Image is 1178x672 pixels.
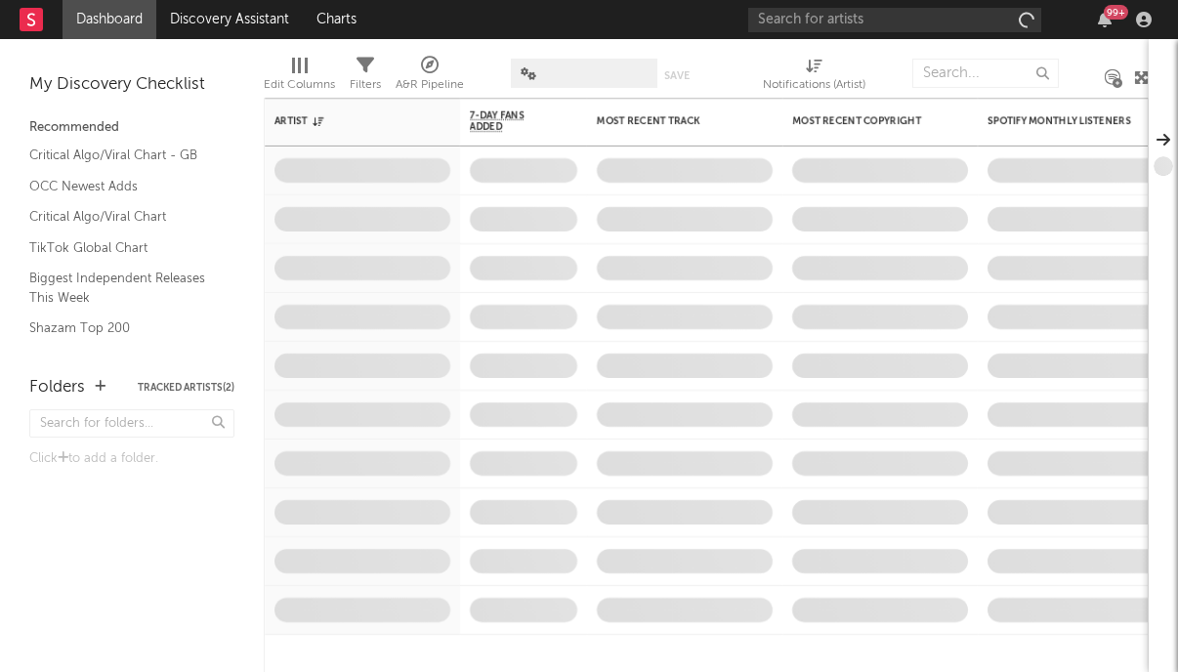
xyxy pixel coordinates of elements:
div: A&R Pipeline [396,73,464,97]
div: Spotify Monthly Listeners [988,115,1134,127]
span: 7-Day Fans Added [470,109,548,133]
div: Recommended [29,116,234,140]
div: My Discovery Checklist [29,73,234,97]
div: Click to add a folder. [29,447,234,471]
div: Edit Columns [264,49,335,105]
div: Artist [274,115,421,127]
div: A&R Pipeline [396,49,464,105]
div: Most Recent Track [597,115,743,127]
input: Search... [912,59,1059,88]
input: Search for folders... [29,409,234,438]
a: Critical Algo/Viral Chart - GB [29,145,215,166]
div: Notifications (Artist) [763,73,865,97]
a: TikTok Global Chart [29,237,215,259]
button: Tracked Artists(2) [138,383,234,393]
div: Most Recent Copyright [792,115,939,127]
div: 99 + [1104,5,1128,20]
div: Folders [29,376,85,399]
a: Biggest Independent Releases This Week [29,268,215,308]
div: Filters [350,49,381,105]
button: 99+ [1098,12,1112,27]
div: Edit Columns [264,73,335,97]
a: OCC Newest Adds [29,176,215,197]
button: Save [664,70,690,81]
a: Shazam Top 200 [29,317,215,339]
div: Notifications (Artist) [763,49,865,105]
input: Search for artists [748,8,1041,32]
div: Filters [350,73,381,97]
a: Critical Algo/Viral Chart [29,206,215,228]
